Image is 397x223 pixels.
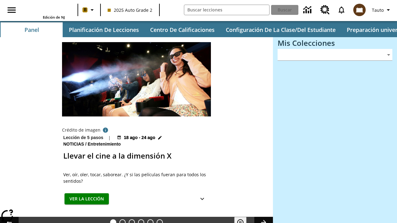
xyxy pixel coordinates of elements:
[300,2,317,19] a: Centro de información
[63,134,103,141] p: Lección de 5 pasos
[85,142,87,146] span: /
[100,126,110,134] button: Crédito de foto: The Asahi Shimbun vía Getty Images
[2,1,21,19] button: Abrir el menú lateral
[1,22,63,37] button: Panel
[88,141,122,148] span: Entretenimiento
[65,193,109,205] button: Ver la lección
[43,15,65,20] span: Edición de NJ
[372,7,384,13] span: Tauto
[108,7,152,13] span: 2025 Auto Grade 2
[62,127,100,133] p: Crédito de imagen
[124,134,155,141] span: 18 ago - 24 ago
[353,4,366,16] img: avatar image
[278,39,392,47] h3: Mis Colecciones
[62,42,211,116] img: El panel situado frente a los asientos rocía con agua nebulizada al feliz público en un cine equi...
[64,22,144,37] button: Planificación de lecciones
[80,4,98,15] button: Boost El color de la clase es anaranjado claro. Cambiar el color de la clase.
[333,2,350,18] a: Notificaciones
[108,134,111,141] span: |
[84,6,87,14] span: B
[63,171,210,184] div: Ver, oír, oler, tocar, saborear. ¿Y si las películas fueran para todos los sentidos?
[116,134,163,141] button: 18 ago - 24 ago Elegir fechas
[350,2,369,18] button: Escoja un nuevo avatar
[184,5,270,15] input: Buscar campo
[25,2,65,20] div: Portada
[145,22,220,37] button: Centro de calificaciones
[63,141,85,148] span: Noticias
[221,22,341,37] button: Configuración de la clase/del estudiante
[317,2,333,18] a: Centro de recursos, Se abrirá en una pestaña nueva.
[196,193,208,205] button: Ver más
[63,150,210,161] h2: Llevar el cine a la dimensión X
[25,2,65,15] a: Portada
[369,4,395,15] button: Perfil/Configuración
